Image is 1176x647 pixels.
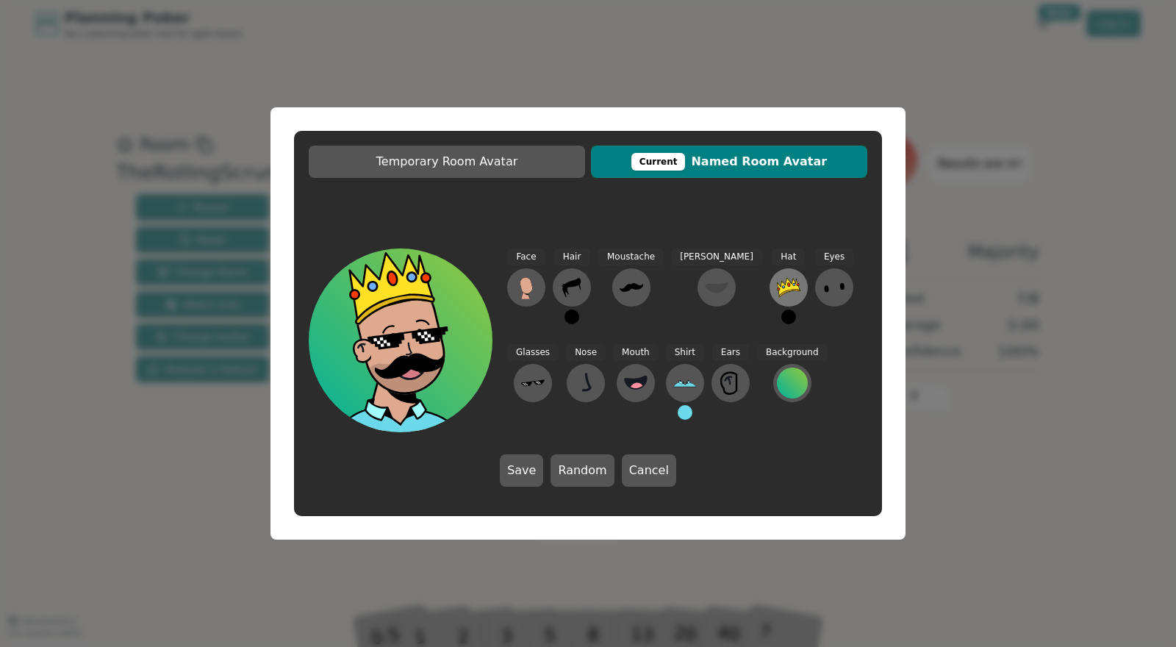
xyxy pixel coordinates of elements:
button: Random [551,454,614,487]
button: Temporary Room Avatar [309,146,585,178]
span: Glasses [507,344,559,361]
span: Hat [772,249,805,265]
span: Eyes [815,249,853,265]
span: Named Room Avatar [598,153,860,171]
button: Cancel [622,454,676,487]
span: Hair [554,249,590,265]
span: Background [757,344,828,361]
button: CurrentNamed Room Avatar [591,146,867,178]
span: [PERSON_NAME] [671,249,762,265]
div: This avatar will be displayed in dedicated rooms [631,153,686,171]
button: Save [500,454,543,487]
span: Face [507,249,545,265]
span: Nose [566,344,606,361]
span: Temporary Room Avatar [316,153,578,171]
span: Mouth [613,344,659,361]
span: Shirt [666,344,704,361]
span: Ears [712,344,749,361]
span: Moustache [598,249,664,265]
